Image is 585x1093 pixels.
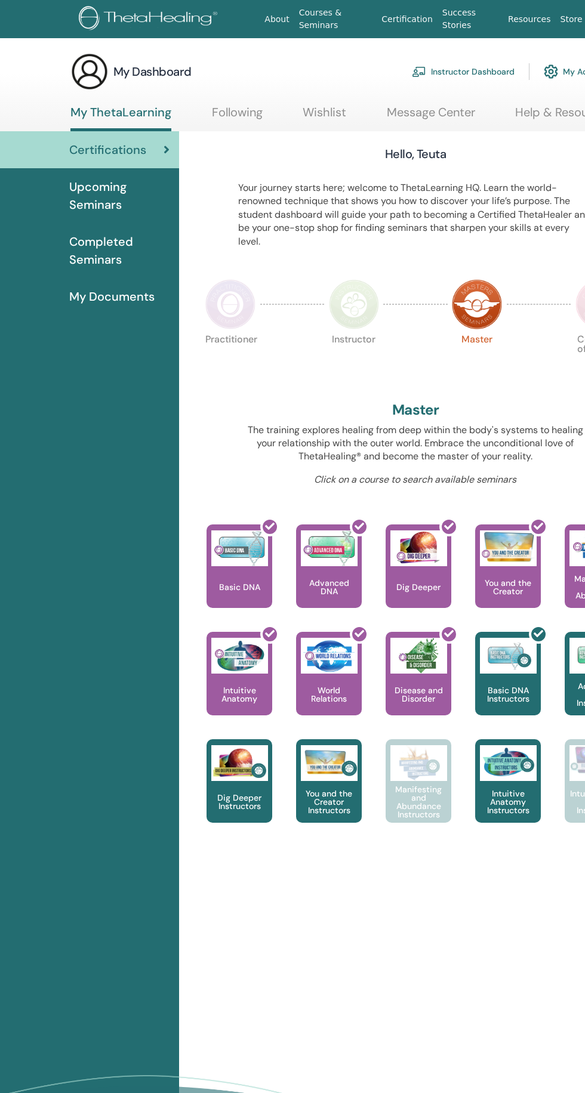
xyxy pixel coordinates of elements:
a: Dig Deeper Instructors Dig Deeper Instructors [207,739,272,847]
p: Dig Deeper Instructors [207,793,272,810]
a: Intuitive Anatomy Instructors Intuitive Anatomy Instructors [475,739,541,847]
a: Advanced DNA Advanced DNA [296,524,362,632]
img: Dig Deeper [390,530,447,566]
img: Dig Deeper Instructors [211,745,268,781]
p: Dig Deeper [392,583,445,591]
a: Message Center [387,105,475,128]
img: Basic DNA [211,530,268,566]
span: Certifications [69,141,146,159]
span: My Documents [69,288,155,305]
a: Courses & Seminars [294,2,377,36]
img: You and the Creator [480,530,537,563]
p: Intuitive Anatomy [207,686,272,703]
p: Advanced DNA [296,579,362,595]
a: Basic DNA Instructors Basic DNA Instructors [475,632,541,739]
a: Resources [503,8,556,30]
p: Basic DNA Instructors [475,686,541,703]
span: Completed Seminars [69,233,170,268]
a: Dig Deeper Dig Deeper [386,524,451,632]
a: About [260,8,294,30]
img: Instructor [329,279,379,329]
img: Intuitive Anatomy [211,638,268,674]
p: Practitioner [205,335,255,385]
img: Intuitive Anatomy Instructors [480,745,537,781]
a: My ThetaLearning [70,105,171,131]
a: Disease and Disorder Disease and Disorder [386,632,451,739]
img: cog.svg [544,61,558,82]
img: Master [452,279,502,329]
p: Manifesting and Abundance Instructors [386,785,451,819]
a: Instructor Dashboard [412,58,515,85]
a: You and the Creator You and the Creator [475,524,541,632]
a: World Relations World Relations [296,632,362,739]
p: Intuitive Anatomy Instructors [475,789,541,814]
img: Disease and Disorder [390,638,447,674]
img: Advanced DNA [301,530,358,566]
img: World Relations [301,638,358,674]
a: Basic DNA Basic DNA [207,524,272,632]
a: Certification [377,8,437,30]
a: Intuitive Anatomy Intuitive Anatomy [207,632,272,739]
img: generic-user-icon.jpg [70,53,109,91]
img: Manifesting and Abundance Instructors [390,745,447,781]
p: You and the Creator [475,579,541,595]
h3: Hello, Teuta [385,146,447,162]
img: logo.png [79,6,221,33]
a: Success Stories [438,2,503,36]
img: chalkboard-teacher.svg [412,66,426,77]
a: Wishlist [303,105,346,128]
p: World Relations [296,686,362,703]
img: You and the Creator Instructors [301,745,358,781]
h3: My Dashboard [113,63,192,80]
a: Manifesting and Abundance Instructors Manifesting and Abundance Instructors [386,739,451,847]
p: Instructor [329,335,379,385]
img: Basic DNA Instructors [480,638,537,674]
img: Practitioner [205,279,255,329]
h2: Master [392,402,439,419]
p: You and the Creator Instructors [296,789,362,814]
p: Master [452,335,502,385]
span: Upcoming Seminars [69,178,170,214]
p: Disease and Disorder [386,686,451,703]
a: Following [212,105,263,128]
a: You and the Creator Instructors You and the Creator Instructors [296,739,362,847]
